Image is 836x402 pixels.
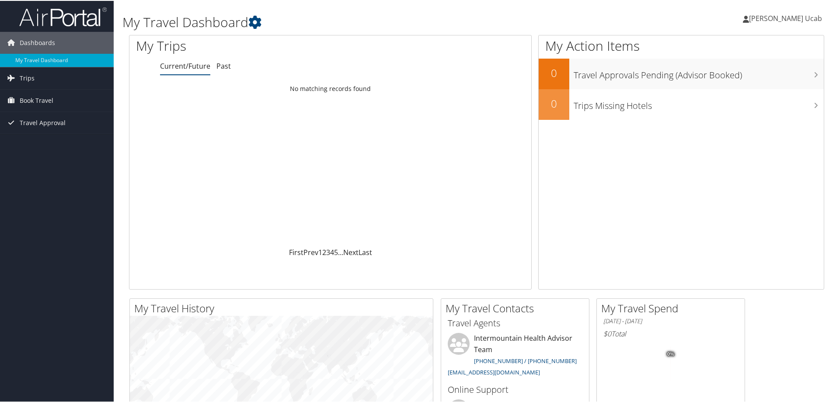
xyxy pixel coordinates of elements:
[539,58,824,88] a: 0Travel Approvals Pending (Advisor Booked)
[338,247,343,256] span: …
[743,4,831,31] a: [PERSON_NAME] Ucab
[448,316,582,329] h3: Travel Agents
[216,60,231,70] a: Past
[601,300,745,315] h2: My Travel Spend
[122,12,595,31] h1: My Travel Dashboard
[443,332,587,379] li: Intermountain Health Advisor Team
[20,66,35,88] span: Trips
[667,351,674,356] tspan: 0%
[446,300,589,315] h2: My Travel Contacts
[134,300,433,315] h2: My Travel History
[539,88,824,119] a: 0Trips Missing Hotels
[19,6,107,26] img: airportal-logo.png
[20,89,53,111] span: Book Travel
[136,36,357,54] h1: My Trips
[322,247,326,256] a: 2
[20,111,66,133] span: Travel Approval
[574,94,824,111] h3: Trips Missing Hotels
[574,64,824,80] h3: Travel Approvals Pending (Advisor Booked)
[539,65,569,80] h2: 0
[303,247,318,256] a: Prev
[448,383,582,395] h3: Online Support
[603,328,738,338] h6: Total
[20,31,55,53] span: Dashboards
[330,247,334,256] a: 4
[603,316,738,325] h6: [DATE] - [DATE]
[539,36,824,54] h1: My Action Items
[539,95,569,110] h2: 0
[474,356,577,364] a: [PHONE_NUMBER] / [PHONE_NUMBER]
[326,247,330,256] a: 3
[603,328,611,338] span: $0
[749,13,822,22] span: [PERSON_NAME] Ucab
[318,247,322,256] a: 1
[448,367,540,375] a: [EMAIL_ADDRESS][DOMAIN_NAME]
[129,80,531,96] td: No matching records found
[334,247,338,256] a: 5
[160,60,210,70] a: Current/Future
[343,247,359,256] a: Next
[359,247,372,256] a: Last
[289,247,303,256] a: First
